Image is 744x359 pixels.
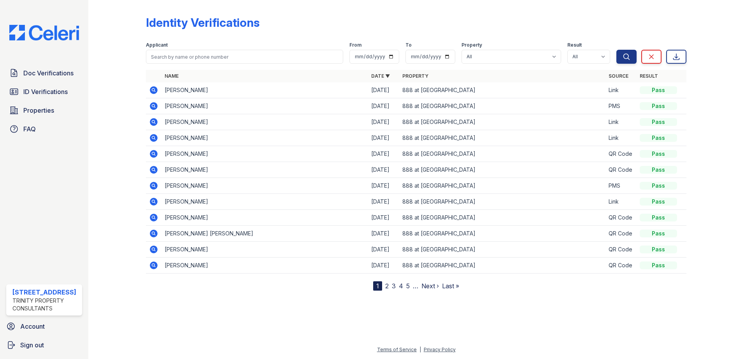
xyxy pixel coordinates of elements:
[605,114,637,130] td: Link
[399,226,606,242] td: 888 at [GEOGRAPHIC_DATA]
[3,319,85,334] a: Account
[605,210,637,226] td: QR Code
[6,103,82,118] a: Properties
[461,42,482,48] label: Property
[605,130,637,146] td: Link
[567,42,582,48] label: Result
[424,347,456,352] a: Privacy Policy
[605,82,637,98] td: Link
[640,73,658,79] a: Result
[161,258,368,274] td: [PERSON_NAME]
[605,178,637,194] td: PMS
[161,162,368,178] td: [PERSON_NAME]
[640,230,677,237] div: Pass
[368,226,399,242] td: [DATE]
[605,226,637,242] td: QR Code
[368,146,399,162] td: [DATE]
[640,182,677,190] div: Pass
[146,42,168,48] label: Applicant
[399,258,606,274] td: 888 at [GEOGRAPHIC_DATA]
[368,194,399,210] td: [DATE]
[385,282,389,290] a: 2
[161,194,368,210] td: [PERSON_NAME]
[442,282,459,290] a: Last »
[12,297,79,312] div: Trinity Property Consultants
[368,130,399,146] td: [DATE]
[12,288,79,297] div: [STREET_ADDRESS]
[605,146,637,162] td: QR Code
[161,210,368,226] td: [PERSON_NAME]
[640,214,677,221] div: Pass
[640,150,677,158] div: Pass
[165,73,179,79] a: Name
[405,42,412,48] label: To
[406,282,410,290] a: 5
[399,98,606,114] td: 888 at [GEOGRAPHIC_DATA]
[23,68,74,78] span: Doc Verifications
[640,118,677,126] div: Pass
[146,50,343,64] input: Search by name or phone number
[20,322,45,331] span: Account
[377,347,417,352] a: Terms of Service
[3,337,85,353] a: Sign out
[368,82,399,98] td: [DATE]
[640,198,677,206] div: Pass
[421,282,439,290] a: Next ›
[413,281,418,291] span: …
[640,86,677,94] div: Pass
[161,130,368,146] td: [PERSON_NAME]
[23,106,54,115] span: Properties
[605,98,637,114] td: PMS
[368,210,399,226] td: [DATE]
[3,25,85,40] img: CE_Logo_Blue-a8612792a0a2168367f1c8372b55b34899dd931a85d93a1a3d3e32e68fde9ad4.png
[368,162,399,178] td: [DATE]
[23,124,36,134] span: FAQ
[368,98,399,114] td: [DATE]
[161,82,368,98] td: [PERSON_NAME]
[399,114,606,130] td: 888 at [GEOGRAPHIC_DATA]
[161,114,368,130] td: [PERSON_NAME]
[392,282,396,290] a: 3
[640,246,677,253] div: Pass
[605,242,637,258] td: QR Code
[6,65,82,81] a: Doc Verifications
[419,347,421,352] div: |
[368,258,399,274] td: [DATE]
[399,282,403,290] a: 4
[399,194,606,210] td: 888 at [GEOGRAPHIC_DATA]
[161,146,368,162] td: [PERSON_NAME]
[605,162,637,178] td: QR Code
[368,178,399,194] td: [DATE]
[605,194,637,210] td: Link
[368,114,399,130] td: [DATE]
[161,98,368,114] td: [PERSON_NAME]
[402,73,428,79] a: Property
[6,121,82,137] a: FAQ
[609,73,628,79] a: Source
[146,16,260,30] div: Identity Verifications
[640,166,677,174] div: Pass
[399,130,606,146] td: 888 at [GEOGRAPHIC_DATA]
[605,258,637,274] td: QR Code
[399,242,606,258] td: 888 at [GEOGRAPHIC_DATA]
[640,134,677,142] div: Pass
[371,73,390,79] a: Date ▼
[640,102,677,110] div: Pass
[399,178,606,194] td: 888 at [GEOGRAPHIC_DATA]
[161,242,368,258] td: [PERSON_NAME]
[161,178,368,194] td: [PERSON_NAME]
[6,84,82,99] a: ID Verifications
[368,242,399,258] td: [DATE]
[640,261,677,269] div: Pass
[23,87,68,96] span: ID Verifications
[399,146,606,162] td: 888 at [GEOGRAPHIC_DATA]
[373,281,382,291] div: 1
[20,340,44,350] span: Sign out
[161,226,368,242] td: [PERSON_NAME] [PERSON_NAME]
[399,210,606,226] td: 888 at [GEOGRAPHIC_DATA]
[349,42,361,48] label: From
[399,82,606,98] td: 888 at [GEOGRAPHIC_DATA]
[399,162,606,178] td: 888 at [GEOGRAPHIC_DATA]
